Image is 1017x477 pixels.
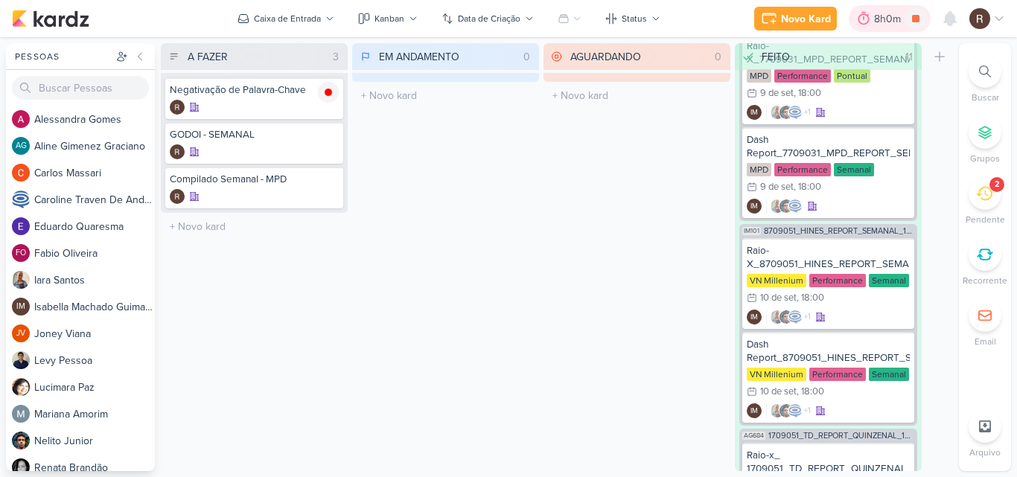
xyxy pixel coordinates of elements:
img: kardz.app [12,10,89,28]
img: Nelito Junior [779,199,794,214]
img: Nelito Junior [12,432,30,449]
div: 11 [899,49,919,65]
img: Caroline Traven De Andrade [788,105,803,120]
div: 9 de set [760,89,794,98]
div: Criador(a): Rafael Dornelles [170,100,185,115]
p: JV [16,330,25,338]
div: 10 de set [760,293,797,303]
div: , 18:00 [794,182,821,192]
div: C a r o l i n e T r a v e n D e A n d r a d e [34,192,155,208]
div: 8h0m [874,11,905,27]
div: Isabella Machado Guimarães [747,403,762,418]
p: IM [16,303,25,311]
div: VN Millenium [747,368,806,381]
p: AG [16,142,27,150]
div: Criador(a): Isabella Machado Guimarães [747,310,762,324]
input: Buscar Pessoas [12,76,149,100]
div: Criador(a): Isabella Machado Guimarães [747,105,762,120]
div: Performance [774,69,831,83]
div: 0 [709,49,727,65]
div: I a r a S a n t o s [34,272,155,288]
img: Caroline Traven De Andrade [788,199,803,214]
div: 3 [327,49,345,65]
div: Colaboradores: Iara Santos, Nelito Junior, Caroline Traven De Andrade [766,199,803,214]
img: Mariana Amorim [12,405,30,423]
div: Novo Kard [781,11,831,27]
p: FO [16,249,26,257]
p: Pendente [966,213,1005,226]
div: Raio-x_ 1709051_TD_REPORT_QUINZENAL_10.09 [747,449,910,476]
input: + Novo kard [164,216,345,237]
img: Rafael Dornelles [170,189,185,204]
span: +1 [803,106,811,118]
div: A l i n e G i m e n e z G r a c i a n o [34,138,155,154]
div: GODOI - SEMANAL [170,128,339,141]
div: Fabio Oliveira [12,244,30,262]
img: Alessandra Gomes [12,110,30,128]
div: Criador(a): Isabella Machado Guimarães [747,403,762,418]
img: Iara Santos [770,403,785,418]
div: F a b i o O l i v e i r a [34,246,155,261]
li: Ctrl + F [959,55,1011,104]
p: IM [750,314,758,321]
div: Dash Report_8709051_HINES_REPORT_SEMANAL_11.09 [747,338,910,365]
div: Negativação de Palavra-Chave [170,83,339,97]
div: Colaboradores: Iara Santos, Nelito Junior, Caroline Traven De Andrade, Alessandra Gomes [766,403,811,418]
p: Buscar [972,91,999,104]
div: 9 de set [760,182,794,192]
img: Renata Brandão [12,458,30,476]
img: Levy Pessoa [12,351,30,369]
div: Raio-X_8709051_HINES_REPORT_SEMANAL_11.09 [747,244,910,271]
p: Email [975,335,996,348]
span: +1 [803,311,811,323]
div: 2 [995,179,999,191]
input: + Novo kard [546,85,727,106]
div: Isabella Machado Guimarães [747,105,762,120]
img: Caroline Traven De Andrade [788,310,803,324]
div: Semanal [869,274,909,287]
img: Iara Santos [770,105,785,120]
div: J o n e y V i a n a [34,326,155,342]
div: Joney Viana [12,324,30,342]
img: Caroline Traven De Andrade [788,403,803,418]
p: IM [750,203,758,211]
p: Grupos [970,152,1000,165]
span: 1709051_TD_REPORT_QUINZENAL_10.09 [768,432,914,440]
div: , 18:00 [797,387,824,397]
div: Semanal [834,163,874,176]
img: Rafael Dornelles [969,8,990,29]
button: Novo Kard [754,7,837,31]
div: Semanal [869,368,909,381]
div: Performance [809,274,866,287]
span: AG684 [742,432,765,440]
p: Recorrente [963,274,1007,287]
div: C a r l o s M a s s a r i [34,165,155,181]
img: tracking [318,82,339,103]
div: Criador(a): Isabella Machado Guimarães [747,199,762,214]
div: Aline Gimenez Graciano [12,137,30,155]
div: L e v y P e s s o a [34,353,155,368]
div: N e l i t o J u n i o r [34,433,155,449]
div: Isabella Machado Guimarães [747,199,762,214]
p: Arquivo [969,446,1001,459]
div: VN Millenium [747,274,806,287]
img: Nelito Junior [779,403,794,418]
img: Nelito Junior [779,310,794,324]
div: , 18:00 [794,89,821,98]
div: Compilado Semanal - MPD [170,173,339,186]
div: Dash Report_7709031_MPD_REPORT_SEMANAL_10.09 [747,133,910,160]
div: Performance [774,163,831,176]
img: Iara Santos [770,310,785,324]
div: Criador(a): Rafael Dornelles [170,144,185,159]
div: E d u a r d o Q u a r e s m a [34,219,155,234]
img: Carlos Massari [12,164,30,182]
img: Caroline Traven De Andrade [12,191,30,208]
div: 0 [517,49,536,65]
div: M a r i a n a A m o r i m [34,406,155,422]
span: IM101 [742,227,761,235]
div: Performance [809,368,866,381]
input: + Novo kard [355,85,536,106]
img: Iara Santos [12,271,30,289]
div: MPD [747,163,771,176]
div: Criador(a): Rafael Dornelles [170,189,185,204]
